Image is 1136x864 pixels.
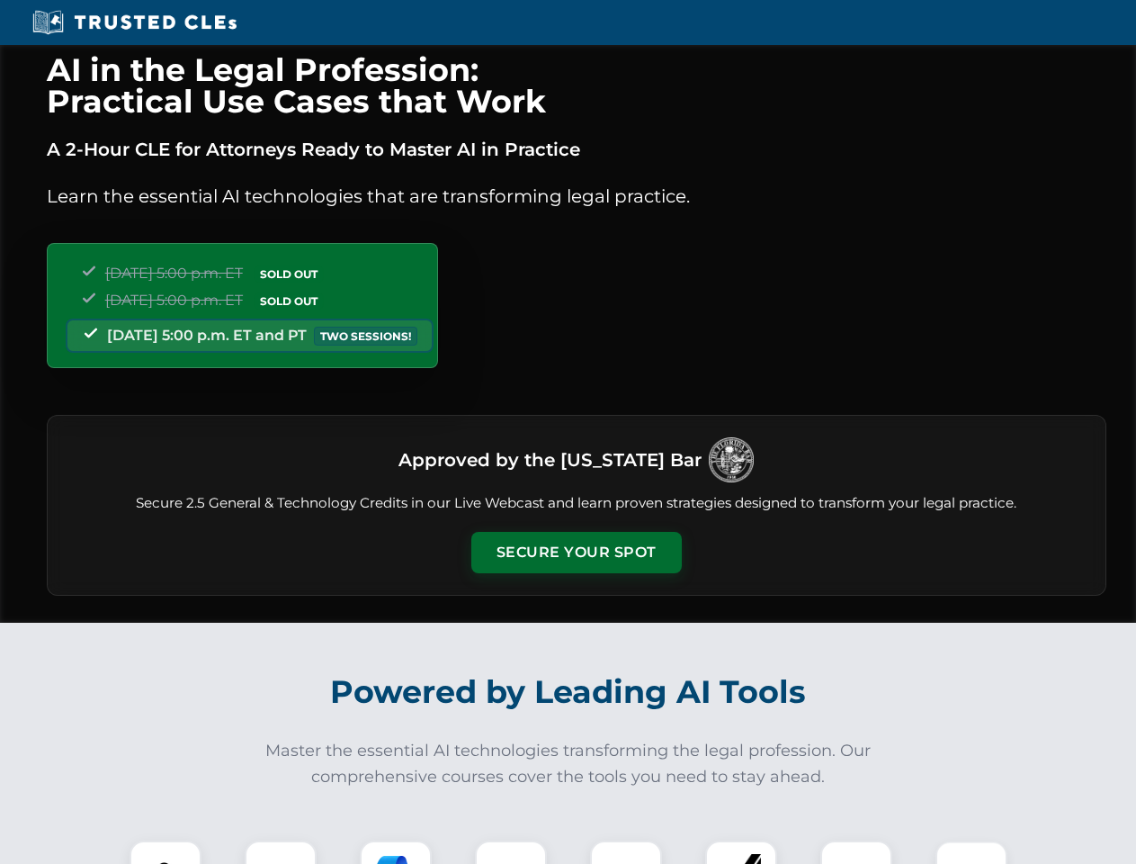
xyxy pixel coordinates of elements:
button: Secure Your Spot [471,532,682,573]
span: [DATE] 5:00 p.m. ET [105,292,243,309]
h2: Powered by Leading AI Tools [70,661,1067,724]
span: SOLD OUT [254,292,324,310]
p: A 2-Hour CLE for Attorneys Ready to Master AI in Practice [47,135,1106,164]
img: Logo [709,437,754,482]
p: Learn the essential AI technologies that are transforming legal practice. [47,182,1106,211]
span: SOLD OUT [254,265,324,283]
h1: AI in the Legal Profession: Practical Use Cases that Work [47,54,1106,117]
img: Trusted CLEs [27,9,242,36]
h3: Approved by the [US_STATE] Bar [398,444,702,476]
p: Master the essential AI technologies transforming the legal profession. Our comprehensive courses... [254,738,883,790]
p: Secure 2.5 General & Technology Credits in our Live Webcast and learn proven strategies designed ... [69,493,1084,514]
span: [DATE] 5:00 p.m. ET [105,265,243,282]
